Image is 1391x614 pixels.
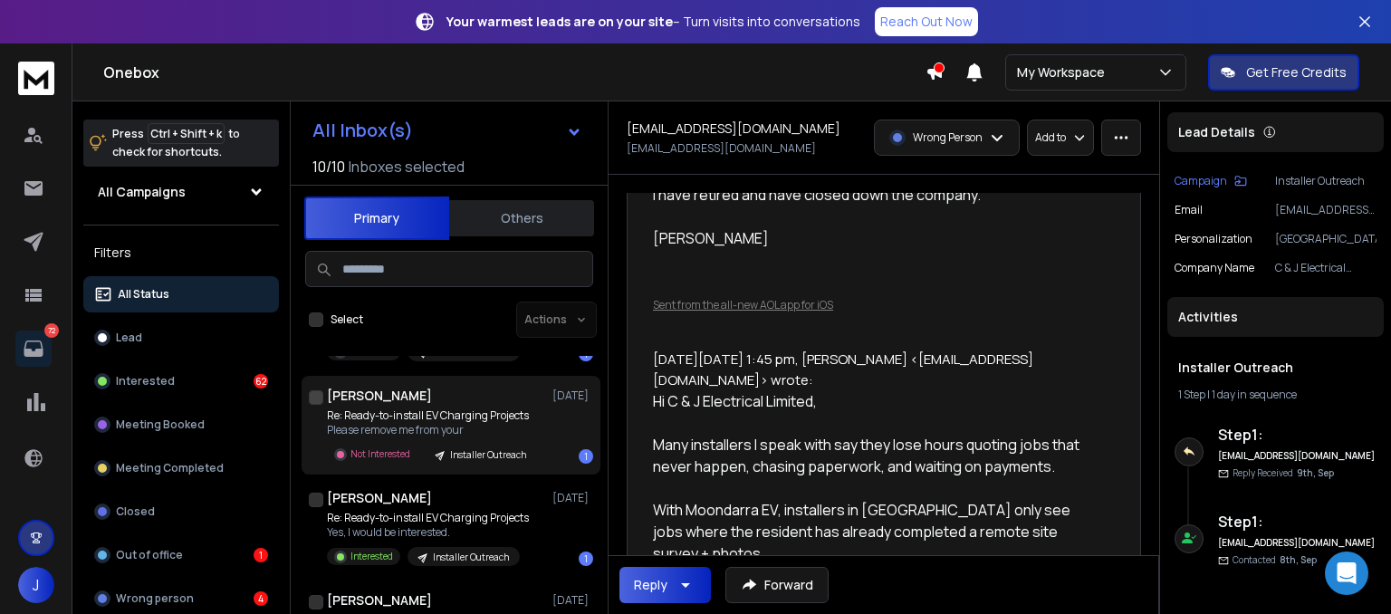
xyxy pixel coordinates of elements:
h3: Filters [83,240,279,265]
button: All Status [83,276,279,312]
h1: [EMAIL_ADDRESS][DOMAIN_NAME] [627,120,840,138]
span: 1 Step [1178,387,1205,402]
button: Out of office1 [83,537,279,573]
p: Out of office [116,548,183,562]
button: Campaign [1175,174,1247,188]
p: Personalization [1175,232,1252,246]
p: Email [1175,203,1203,217]
p: [GEOGRAPHIC_DATA] [1275,232,1377,246]
span: 9th, Sep [1297,466,1334,479]
button: Closed [83,494,279,530]
button: Others [449,198,594,238]
p: Reply Received [1233,466,1334,480]
p: My Workspace [1017,63,1112,82]
button: J [18,567,54,603]
p: Meeting Completed [116,461,224,475]
p: [EMAIL_ADDRESS][DOMAIN_NAME] [627,141,816,156]
a: Sent from the all-new AOL app for iOS [653,297,833,312]
div: Many installers I speak with say they lose hours quoting jobs that never happen, chasing paperwor... [653,434,1100,477]
h1: [PERSON_NAME] [327,489,432,507]
button: Lead [83,320,279,356]
p: [DATE][DATE] 1:45 pm, [PERSON_NAME] <[EMAIL_ADDRESS][DOMAIN_NAME]> wrote: [653,336,1100,390]
h1: All Inbox(s) [312,121,413,139]
h1: Installer Outreach [1178,359,1373,377]
span: 10 / 10 [312,156,345,177]
div: Reply [634,576,667,594]
button: Meeting Booked [83,407,279,443]
p: Please remove me from your [327,423,537,437]
p: Closed [116,504,155,519]
h3: Inboxes selected [349,156,465,177]
a: Reach Out Now [875,7,978,36]
p: Re: Ready-to-install EV Charging Projects [327,511,529,525]
button: Reply [619,567,711,603]
div: 62 [254,374,268,389]
p: Interested [350,550,393,563]
button: Forward [725,567,829,603]
div: With Moondarra EV, installers in [GEOGRAPHIC_DATA] only see jobs where the resident has already c... [653,499,1100,564]
div: 1 [254,548,268,562]
p: Installer Outreach [450,448,526,462]
button: All Campaigns [83,174,279,210]
p: Wrong Person [913,130,983,145]
div: Hi C & J Electrical Limited, [653,390,1100,412]
p: [DATE] [552,593,593,608]
label: Select [331,312,363,327]
button: All Inbox(s) [298,112,597,149]
strong: Your warmest leads are on your site [446,13,673,30]
p: Company Name [1175,261,1254,275]
div: Activities [1167,297,1384,337]
p: Press to check for shortcuts. [112,125,240,161]
button: Primary [304,197,449,240]
div: | [1178,388,1373,402]
p: Lead [116,331,142,345]
h6: Step 1 : [1218,424,1377,446]
h6: [EMAIL_ADDRESS][DOMAIN_NAME] [1218,449,1377,463]
button: Meeting Completed [83,450,279,486]
p: Yes, I would be interested. [327,525,529,540]
p: [DATE] [552,389,593,403]
p: Meeting Booked [116,417,205,432]
button: Interested62 [83,363,279,399]
p: Get Free Credits [1246,63,1347,82]
div: I have retired and have closed down the company. [653,184,1100,206]
h1: [PERSON_NAME] [327,591,432,609]
button: Get Free Credits [1208,54,1359,91]
div: 1 [579,449,593,464]
h1: Onebox [103,62,926,83]
img: logo [18,62,54,95]
p: Campaign [1175,174,1227,188]
p: Interested [116,374,175,389]
span: Ctrl + Shift + k [148,123,225,144]
p: 72 [44,323,59,338]
p: Reach Out Now [880,13,973,31]
p: All Status [118,287,169,302]
p: Re: Ready-to-install EV Charging Projects [327,408,537,423]
p: [EMAIL_ADDRESS][DOMAIN_NAME] [1275,203,1377,217]
p: Contacted [1233,553,1317,567]
p: – Turn visits into conversations [446,13,860,31]
div: Open Intercom Messenger [1325,552,1368,595]
p: C & J Electrical Limited [1275,261,1377,275]
h1: [PERSON_NAME] [327,387,432,405]
h6: Step 1 : [1218,511,1377,532]
a: 72 [15,331,52,367]
p: Not Interested [350,447,410,461]
p: Lead Details [1178,123,1255,141]
h6: [EMAIL_ADDRESS][DOMAIN_NAME] [1218,536,1377,550]
p: Wrong person [116,591,194,606]
h1: All Campaigns [98,183,186,201]
span: 8th, Sep [1280,553,1317,566]
p: Installer Outreach [1275,174,1377,188]
div: 4 [254,591,268,606]
p: Add to [1035,130,1066,145]
span: 1 day in sequence [1212,387,1297,402]
p: Installer Outreach [433,551,509,564]
div: 1 [579,552,593,566]
p: [DATE] [552,491,593,505]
